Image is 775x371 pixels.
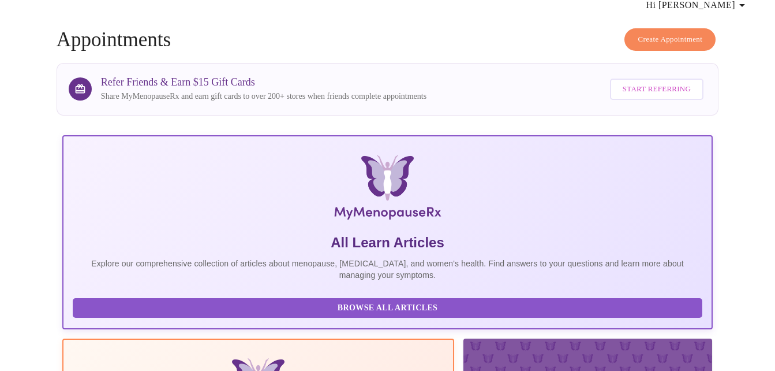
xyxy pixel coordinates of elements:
[170,155,605,224] img: MyMenopauseRx Logo
[73,302,705,312] a: Browse All Articles
[101,76,426,88] h3: Refer Friends & Earn $15 Gift Cards
[623,83,691,96] span: Start Referring
[73,298,702,318] button: Browse All Articles
[101,91,426,102] p: Share MyMenopauseRx and earn gift cards to over 200+ stores when friends complete appointments
[607,73,706,106] a: Start Referring
[638,33,702,46] span: Create Appointment
[57,28,718,51] h4: Appointments
[73,233,702,252] h5: All Learn Articles
[73,258,702,281] p: Explore our comprehensive collection of articles about menopause, [MEDICAL_DATA], and women's hea...
[84,301,691,316] span: Browse All Articles
[610,79,703,100] button: Start Referring
[624,28,716,51] button: Create Appointment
